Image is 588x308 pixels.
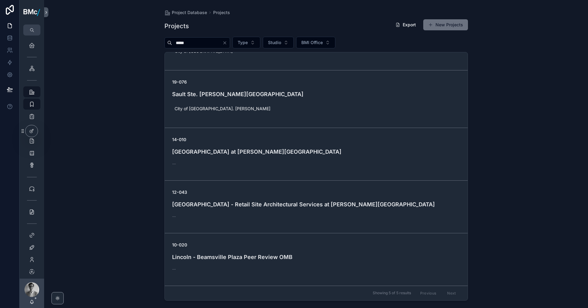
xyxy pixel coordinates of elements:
span: -- [172,213,176,220]
span: Type [238,39,248,46]
strong: 10-020 [172,242,187,247]
span: City of [GEOGRAPHIC_DATA]. [PERSON_NAME] [175,106,270,112]
span: -- [172,266,176,272]
button: Select Button [232,37,260,48]
strong: 19-076 [172,79,187,85]
h4: Lincoln - Beamsville Plaza Peer Review OMB [172,253,460,261]
h4: [GEOGRAPHIC_DATA] at [PERSON_NAME][GEOGRAPHIC_DATA] [172,148,460,156]
img: App logo [23,8,40,17]
div: scrollable content [20,36,44,279]
a: 19-076Sault Ste. [PERSON_NAME][GEOGRAPHIC_DATA]City of [GEOGRAPHIC_DATA]. [PERSON_NAME] [165,70,468,128]
span: Project Database [172,9,207,16]
span: BMI Office [301,39,323,46]
h1: Projects [164,22,189,30]
strong: 14-010 [172,137,186,142]
strong: 12-043 [172,190,187,195]
a: Projects [213,9,230,16]
h4: Sault Ste. [PERSON_NAME][GEOGRAPHIC_DATA] [172,90,460,98]
a: Project Database [164,9,207,16]
span: Studio [268,39,281,46]
button: Export [390,19,421,30]
span: -- [172,161,176,167]
button: New Projects [423,19,468,30]
h4: [GEOGRAPHIC_DATA] - Retail Site Architectural Services at [PERSON_NAME][GEOGRAPHIC_DATA] [172,200,460,208]
button: Clear [222,40,230,45]
a: City of [GEOGRAPHIC_DATA]. [PERSON_NAME] [172,104,273,113]
a: 14-010[GEOGRAPHIC_DATA] at [PERSON_NAME][GEOGRAPHIC_DATA]-- [165,128,468,180]
button: Select Button [263,37,294,48]
button: Select Button [296,37,335,48]
a: 12-043[GEOGRAPHIC_DATA] - Retail Site Architectural Services at [PERSON_NAME][GEOGRAPHIC_DATA]-- [165,180,468,233]
span: Showing 5 of 5 results [373,291,411,295]
a: 10-020Lincoln - Beamsville Plaza Peer Review OMB-- [165,233,468,286]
